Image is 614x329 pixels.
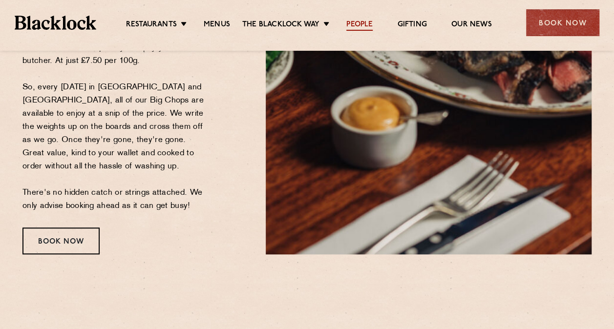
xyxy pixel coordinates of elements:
[242,20,319,31] a: The Blacklock Way
[204,20,230,31] a: Menus
[15,16,96,29] img: BL_Textured_Logo-footer-cropped.svg
[22,227,100,254] div: Book Now
[346,20,373,31] a: People
[451,20,492,31] a: Our News
[526,9,599,36] div: Book Now
[397,20,426,31] a: Gifting
[126,20,177,31] a: Restaurants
